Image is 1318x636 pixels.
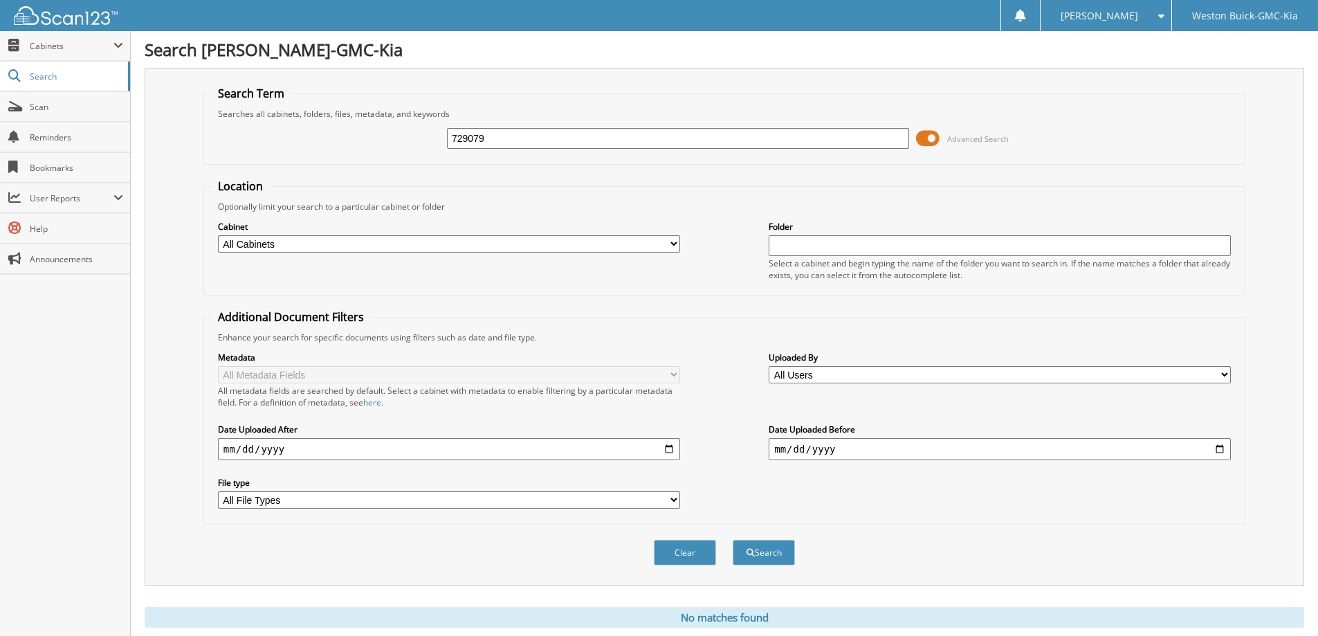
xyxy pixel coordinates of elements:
[211,331,1238,343] div: Enhance your search for specific documents using filters such as date and file type.
[211,201,1238,212] div: Optionally limit your search to a particular cabinet or folder
[145,38,1304,61] h1: Search [PERSON_NAME]-GMC-Kia
[30,253,123,265] span: Announcements
[30,223,123,235] span: Help
[30,192,113,204] span: User Reports
[211,108,1238,120] div: Searches all cabinets, folders, files, metadata, and keywords
[1192,12,1298,20] span: Weston Buick-GMC-Kia
[769,257,1231,281] div: Select a cabinet and begin typing the name of the folder you want to search in. If the name match...
[769,438,1231,460] input: end
[769,424,1231,435] label: Date Uploaded Before
[145,607,1304,628] div: No matches found
[211,309,371,325] legend: Additional Document Filters
[218,385,680,408] div: All metadata fields are searched by default. Select a cabinet with metadata to enable filtering b...
[218,352,680,363] label: Metadata
[218,438,680,460] input: start
[211,179,270,194] legend: Location
[218,477,680,489] label: File type
[654,540,716,565] button: Clear
[30,162,123,174] span: Bookmarks
[769,221,1231,233] label: Folder
[218,424,680,435] label: Date Uploaded After
[1061,12,1138,20] span: [PERSON_NAME]
[30,131,123,143] span: Reminders
[30,101,123,113] span: Scan
[947,134,1009,144] span: Advanced Search
[14,6,118,25] img: scan123-logo-white.svg
[218,221,680,233] label: Cabinet
[211,86,291,101] legend: Search Term
[769,352,1231,363] label: Uploaded By
[30,71,121,82] span: Search
[363,397,381,408] a: here
[30,40,113,52] span: Cabinets
[733,540,795,565] button: Search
